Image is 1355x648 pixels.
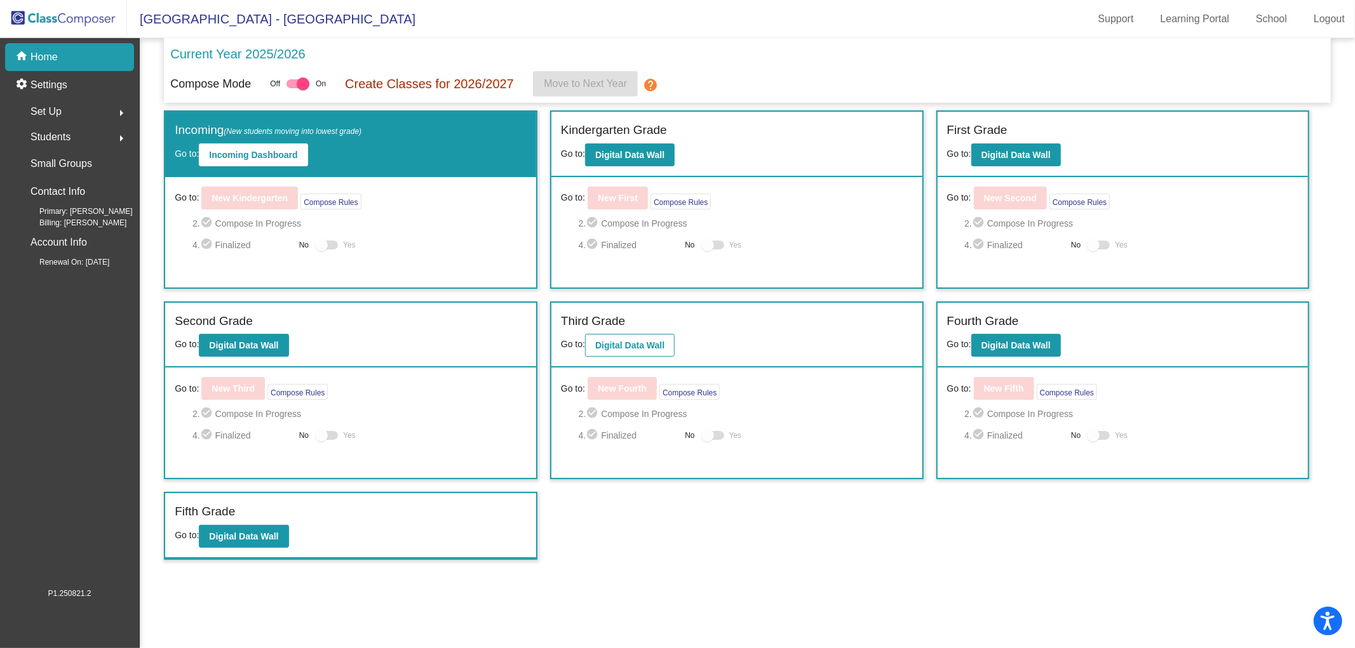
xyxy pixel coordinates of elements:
[972,237,987,253] mat-icon: check_circle
[585,143,675,166] button: Digital Data Wall
[170,44,305,63] p: Current Year 2025/2026
[1049,194,1110,209] button: Compose Rules
[199,143,307,166] button: Incoming Dashboard
[651,194,711,209] button: Compose Rules
[343,428,356,443] span: Yes
[200,406,215,421] mat-icon: check_circle
[30,183,85,201] p: Contact Info
[579,428,679,443] span: 4. Finalized
[981,150,1051,160] b: Digital Data Wall
[175,382,199,395] span: Go to:
[209,340,278,350] b: Digital Data Wall
[659,384,720,400] button: Compose Rules
[579,216,913,231] span: 2. Compose In Progress
[595,150,664,160] b: Digital Data Wall
[127,9,415,29] span: [GEOGRAPHIC_DATA] - [GEOGRAPHIC_DATA]
[201,377,265,400] button: New Third
[971,334,1061,357] button: Digital Data Wall
[30,128,71,146] span: Students
[947,312,1019,331] label: Fourth Grade
[30,50,58,65] p: Home
[981,340,1051,350] b: Digital Data Wall
[209,150,297,160] b: Incoming Dashboard
[212,193,288,203] b: New Kindergarten
[598,193,638,203] b: New First
[947,121,1008,140] label: First Grade
[200,216,215,231] mat-icon: check_circle
[209,531,278,541] b: Digital Data Wall
[643,77,658,93] mat-icon: help
[588,187,648,209] button: New First
[30,103,62,121] span: Set Up
[1115,428,1128,443] span: Yes
[30,155,92,173] p: Small Groups
[1071,239,1081,251] span: No
[224,127,361,136] span: (New students moving into lowest grade)
[964,216,1298,231] span: 2. Compose In Progress
[1246,9,1297,29] a: School
[533,71,638,96] button: Move to Next Year
[19,217,126,228] span: Billing: [PERSON_NAME]
[175,530,199,540] span: Go to:
[947,191,971,204] span: Go to:
[1088,9,1144,29] a: Support
[201,187,298,209] button: New Kindergarten
[300,194,361,209] button: Compose Rules
[947,339,971,349] span: Go to:
[192,237,293,253] span: 4. Finalized
[199,334,288,357] button: Digital Data Wall
[192,216,527,231] span: 2. Compose In Progress
[729,237,742,253] span: Yes
[114,105,129,121] mat-icon: arrow_right
[299,239,309,251] span: No
[586,406,601,421] mat-icon: check_circle
[561,339,585,349] span: Go to:
[19,206,133,217] span: Primary: [PERSON_NAME]
[984,193,1037,203] b: New Second
[192,428,293,443] span: 4. Finalized
[586,237,601,253] mat-icon: check_circle
[947,382,971,395] span: Go to:
[345,74,514,93] p: Create Classes for 2026/2027
[972,406,987,421] mat-icon: check_circle
[316,78,326,89] span: On
[1304,9,1355,29] a: Logout
[964,428,1065,443] span: 4. Finalized
[199,525,288,548] button: Digital Data Wall
[1150,9,1240,29] a: Learning Portal
[947,149,971,159] span: Go to:
[561,191,585,204] span: Go to:
[175,339,199,349] span: Go to:
[561,312,625,331] label: Third Grade
[579,237,679,253] span: 4. Finalized
[30,234,87,251] p: Account Info
[595,340,664,350] b: Digital Data Wall
[175,191,199,204] span: Go to:
[586,216,601,231] mat-icon: check_circle
[200,237,215,253] mat-icon: check_circle
[579,406,913,421] span: 2. Compose In Progress
[1115,237,1128,253] span: Yes
[299,430,309,441] span: No
[19,256,109,268] span: Renewal On: [DATE]
[114,131,129,146] mat-icon: arrow_right
[971,143,1061,166] button: Digital Data Wall
[270,78,280,89] span: Off
[974,187,1047,209] button: New Second
[561,121,667,140] label: Kindergarten Grade
[343,237,356,253] span: Yes
[561,382,585,395] span: Go to:
[984,383,1024,393] b: New Fifth
[972,428,987,443] mat-icon: check_circle
[1037,384,1097,400] button: Compose Rules
[192,406,527,421] span: 2. Compose In Progress
[30,77,67,93] p: Settings
[685,239,694,251] span: No
[15,77,30,93] mat-icon: settings
[561,149,585,159] span: Go to:
[685,430,694,441] span: No
[544,78,627,89] span: Move to Next Year
[267,384,328,400] button: Compose Rules
[175,149,199,159] span: Go to:
[598,383,647,393] b: New Fourth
